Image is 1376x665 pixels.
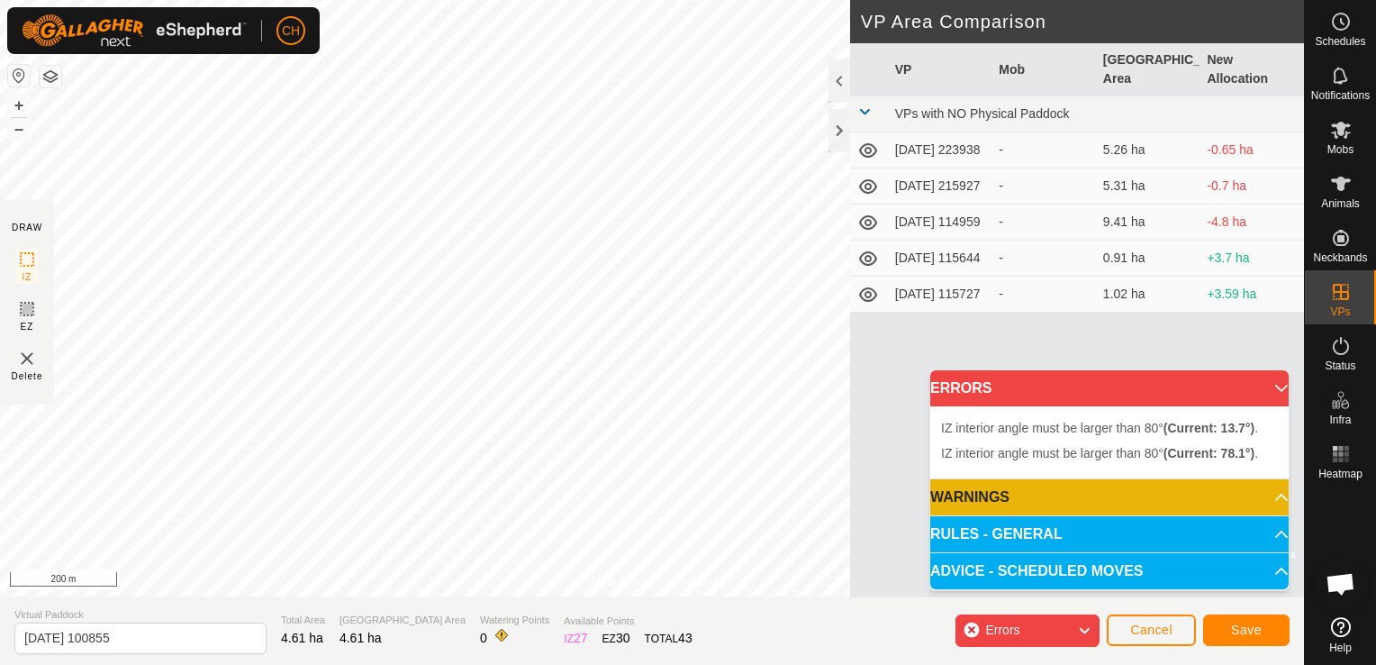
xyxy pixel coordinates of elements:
span: 43 [678,631,693,645]
span: Notifications [1311,90,1370,101]
span: Heatmap [1318,469,1362,479]
button: Reset Map [8,65,30,87]
th: VP [888,43,992,96]
span: Help [1329,642,1352,653]
td: +3.7 ha [1199,241,1304,277]
span: [GEOGRAPHIC_DATA] Area [339,613,466,628]
button: Save [1203,615,1290,646]
p-accordion-header: ADVICE - SCHEDULED MOVES [930,553,1289,589]
span: Save [1231,623,1262,637]
p-accordion-header: ERRORS [930,370,1289,406]
div: TOTAL [645,629,693,648]
div: - [999,285,1089,304]
a: Help [1305,610,1376,660]
span: Infra [1329,414,1351,425]
span: Delete [12,369,43,383]
span: 4.61 ha [281,631,323,645]
b: (Current: 78.1°) [1163,446,1254,460]
div: Open chat [1314,557,1368,611]
span: RULES - GENERAL [930,527,1063,542]
span: WARNINGS [930,490,1009,505]
span: Available Points [564,614,692,629]
h2: VP Area Comparison [861,11,1304,32]
div: DRAW [12,221,42,234]
td: 9.41 ha [1096,205,1200,241]
button: Cancel [1107,615,1196,646]
span: Total Area [281,613,325,628]
span: IZ interior angle must be larger than 80° . [941,421,1258,435]
td: 1.02 ha [1096,277,1200,313]
span: Status [1325,360,1355,371]
span: Virtual Paddock [14,607,267,623]
button: – [8,118,30,140]
span: Animals [1321,198,1360,209]
img: VP [16,348,38,369]
span: Watering Points [480,613,549,628]
td: -0.7 ha [1199,169,1304,205]
span: 4.61 ha [339,631,382,645]
span: VPs with NO Physical Paddock [895,106,1070,121]
span: Neckbands [1313,252,1367,263]
td: [DATE] 115727 [888,277,992,313]
span: ERRORS [930,381,991,396]
td: [DATE] 114959 [888,205,992,241]
td: 5.26 ha [1096,132,1200,169]
div: EZ [602,629,630,648]
button: + [8,95,30,116]
span: 0 [480,631,487,645]
span: IZ interior angle must be larger than 80° . [941,446,1258,460]
td: +3.59 ha [1199,277,1304,313]
span: Mobs [1327,144,1353,155]
a: Privacy Policy [581,573,648,589]
td: -4.8 ha [1199,205,1304,241]
td: 0.91 ha [1096,241,1200,277]
span: ADVICE - SCHEDULED MOVES [930,564,1143,578]
th: [GEOGRAPHIC_DATA] Area [1096,43,1200,96]
div: - [999,177,1089,196]
th: Mob [991,43,1096,96]
td: [DATE] 223938 [888,132,992,169]
span: 30 [616,631,630,645]
div: - [999,213,1089,232]
span: IZ [23,270,32,284]
a: Contact Us [670,573,723,589]
p-accordion-header: WARNINGS [930,479,1289,515]
span: VPs [1330,306,1350,317]
td: -0.65 ha [1199,132,1304,169]
span: Schedules [1315,36,1365,47]
div: - [999,141,1089,159]
div: - [999,249,1089,268]
b: (Current: 13.7°) [1163,421,1254,435]
td: [DATE] 215927 [888,169,992,205]
span: CH [282,22,300,41]
th: New Allocation [1199,43,1304,96]
span: Cancel [1130,623,1172,637]
td: 5.31 ha [1096,169,1200,205]
td: [DATE] 115644 [888,241,992,277]
span: Errors [985,623,1019,637]
span: EZ [21,320,34,333]
img: Gallagher Logo [22,14,247,47]
p-accordion-content: ERRORS [930,406,1289,478]
div: IZ [564,629,587,648]
button: Map Layers [40,66,61,87]
p-accordion-header: RULES - GENERAL [930,516,1289,552]
span: 27 [574,631,588,645]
